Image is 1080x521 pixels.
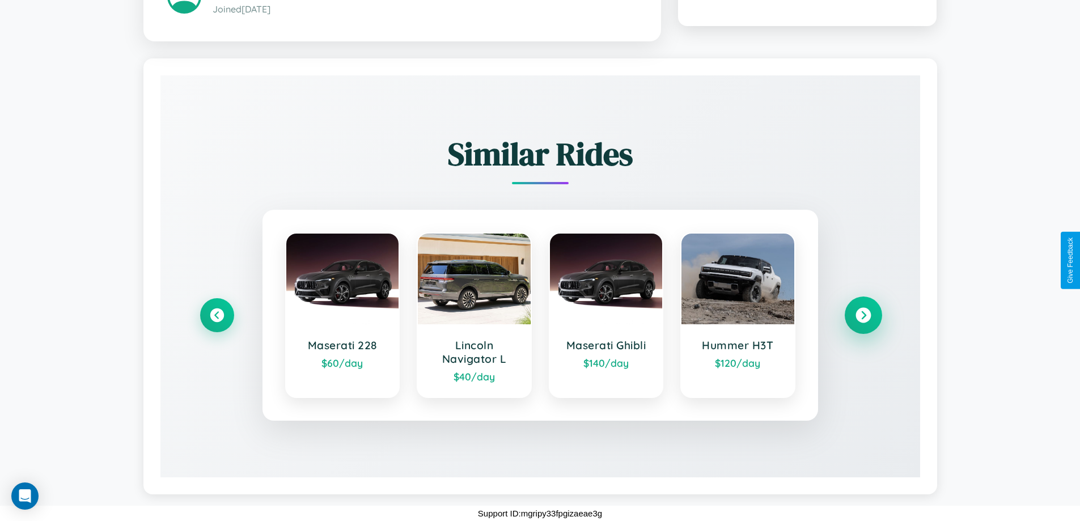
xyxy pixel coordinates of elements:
[561,357,651,369] div: $ 140 /day
[549,232,664,398] a: Maserati Ghibli$140/day
[429,338,519,366] h3: Lincoln Navigator L
[298,357,388,369] div: $ 60 /day
[429,370,519,383] div: $ 40 /day
[285,232,400,398] a: Maserati 228$60/day
[478,506,602,521] p: Support ID: mgripy33fpgizaeae3g
[680,232,795,398] a: Hummer H3T$120/day
[213,1,637,18] p: Joined [DATE]
[693,357,783,369] div: $ 120 /day
[693,338,783,352] h3: Hummer H3T
[561,338,651,352] h3: Maserati Ghibli
[417,232,532,398] a: Lincoln Navigator L$40/day
[1066,238,1074,283] div: Give Feedback
[298,338,388,352] h3: Maserati 228
[11,482,39,510] div: Open Intercom Messenger
[200,132,880,176] h2: Similar Rides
